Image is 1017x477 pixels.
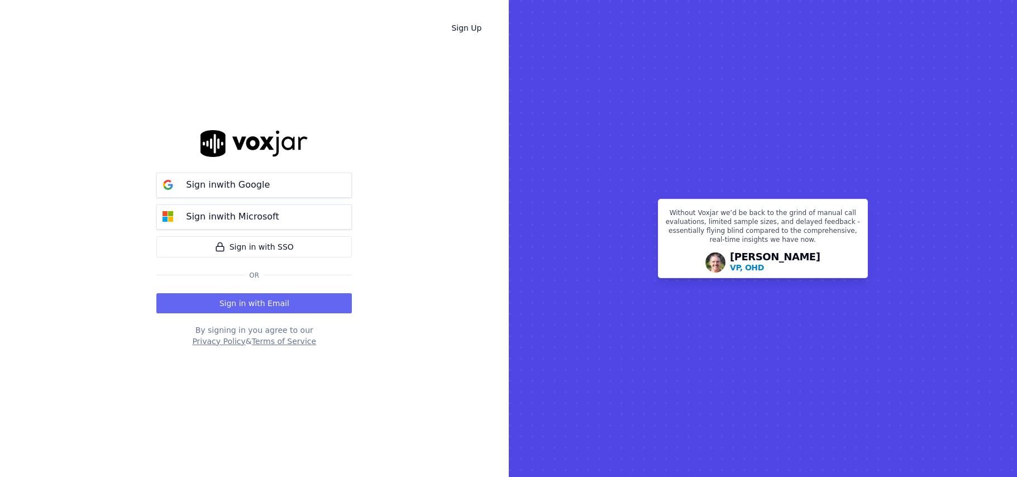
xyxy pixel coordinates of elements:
img: logo [200,130,308,156]
p: VP, OHD [730,262,764,273]
button: Privacy Policy [192,336,245,347]
p: Sign in with Microsoft [186,210,279,223]
img: Avatar [705,252,725,273]
a: Sign Up [442,18,490,38]
button: Sign inwith Microsoft [156,204,352,230]
p: Sign in with Google [186,178,270,192]
div: [PERSON_NAME] [730,252,820,273]
a: Sign in with SSO [156,236,352,257]
img: microsoft Sign in button [157,206,179,228]
div: By signing in you agree to our & [156,325,352,347]
img: google Sign in button [157,174,179,196]
button: Sign in with Email [156,293,352,313]
button: Sign inwith Google [156,173,352,198]
span: Or [245,271,264,280]
p: Without Voxjar we’d be back to the grind of manual call evaluations, limited sample sizes, and de... [665,208,861,249]
button: Terms of Service [252,336,316,347]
